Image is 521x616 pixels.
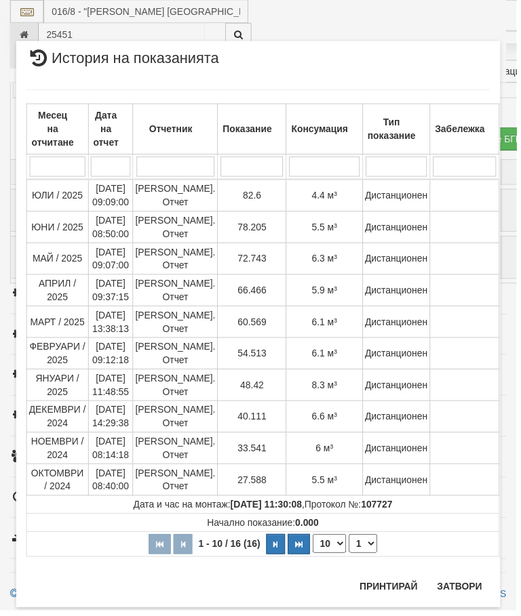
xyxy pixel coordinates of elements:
span: 6.3 м³ [315,255,341,266]
button: Последна страница [290,539,313,559]
td: ДЕКЕМВРИ / 2024 [27,404,90,436]
td: [DATE] 11:48:55 [89,372,134,404]
td: [DATE] 14:29:38 [89,404,134,436]
th: Консумация: No sort applied, activate to apply an ascending sort [289,104,366,155]
span: 5.5 м³ [315,478,341,489]
span: 60.569 [239,319,269,330]
td: АПРИЛ / 2025 [27,276,90,308]
strong: 0.000 [298,522,322,533]
td: [PERSON_NAME]. Отчет [134,468,220,499]
td: Дистанционен [366,308,433,340]
td: Дистанционен [366,276,433,308]
td: ОКТОМВРИ / 2024 [27,468,90,499]
span: 6.6 м³ [315,415,341,426]
td: Дистанционен [366,245,433,276]
b: Дата на отчет [94,111,120,149]
th: Показание: No sort applied, activate to apply an ascending sort [220,104,289,155]
span: 5.9 м³ [315,287,341,298]
td: МАРТ / 2025 [27,308,90,340]
span: 54.513 [239,351,269,362]
th: Отчетник: No sort applied, activate to apply an ascending sort [134,104,220,155]
button: Следваща страница [269,539,288,559]
span: 4.4 м³ [315,192,341,203]
span: 78.205 [239,224,269,234]
b: Тип показание [371,118,419,142]
button: Принтирай [355,581,429,602]
td: [PERSON_NAME]. Отчет [134,181,220,213]
td: [DATE] 09:37:15 [89,276,134,308]
span: 40.111 [239,415,269,426]
span: Дата и час на монтаж: [134,504,305,514]
td: [DATE] 08:40:00 [89,468,134,499]
strong: [DATE] 11:30:08 [233,504,305,514]
strong: 107727 [364,504,396,514]
td: [PERSON_NAME]. Отчет [134,372,220,404]
td: МАЙ / 2025 [27,245,90,276]
td: [PERSON_NAME]. Отчет [134,276,220,308]
td: ФЕВРУАРИ / 2025 [27,340,90,372]
span: 6.1 м³ [315,319,341,330]
span: 6.1 м³ [315,351,341,362]
td: [DATE] 13:38:13 [89,308,134,340]
th: Забележка: No sort applied, activate to apply an ascending sort [434,104,504,155]
td: [DATE] 09:12:18 [89,340,134,372]
td: ЮНИ / 2025 [27,213,90,245]
button: Предишна страница [175,539,194,559]
select: Брой редове на страница [315,539,349,558]
span: 48.42 [242,383,266,394]
td: Дистанционен [366,404,433,436]
td: , [27,499,504,518]
span: Протокол №: [307,504,396,514]
span: 5.5 м³ [315,224,341,234]
span: Начално показание: [209,522,322,533]
th: Месец на отчитане: No sort applied, activate to apply an ascending sort [27,104,90,155]
td: НОЕМВРИ / 2024 [27,436,90,468]
td: [DATE] 09:09:00 [89,181,134,213]
td: ЯНУАРИ / 2025 [27,372,90,404]
b: Отчетник [151,125,194,136]
td: [DATE] 08:50:00 [89,213,134,245]
td: Дистанционен [366,468,433,499]
span: 1 - 10 / 16 (16) [197,543,266,554]
span: История на показанията [26,52,221,77]
span: 33.541 [239,447,269,457]
td: [PERSON_NAME]. Отчет [134,213,220,245]
td: ЮЛИ / 2025 [27,181,90,213]
span: 6 м³ [319,447,336,457]
span: 72.743 [239,255,269,266]
button: Затвори [433,581,495,602]
td: [DATE] 08:14:18 [89,436,134,468]
b: Забележка [439,125,489,136]
td: Дистанционен [366,340,433,372]
td: [PERSON_NAME]. Отчет [134,245,220,276]
b: Месец на отчитане [32,111,75,149]
th: Тип показание: No sort applied, activate to apply an ascending sort [366,104,433,155]
span: 66.466 [239,287,269,298]
td: [PERSON_NAME]. Отчет [134,308,220,340]
th: Дата на отчет: No sort applied, activate to apply an ascending sort [89,104,134,155]
td: [DATE] 09:07:00 [89,245,134,276]
b: Консумация [294,125,351,136]
td: Дистанционен [366,181,433,213]
td: Дистанционен [366,213,433,245]
b: Показание [225,125,274,136]
span: 8.3 м³ [315,383,341,394]
td: Дистанционен [366,436,433,468]
span: 27.588 [239,478,269,489]
td: Дистанционен [366,372,433,404]
button: Първа страница [150,539,172,559]
td: [PERSON_NAME]. Отчет [134,436,220,468]
td: [PERSON_NAME]. Отчет [134,404,220,436]
span: 82.6 [245,192,263,203]
td: [PERSON_NAME]. Отчет [134,340,220,372]
select: Страница номер [352,539,381,558]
